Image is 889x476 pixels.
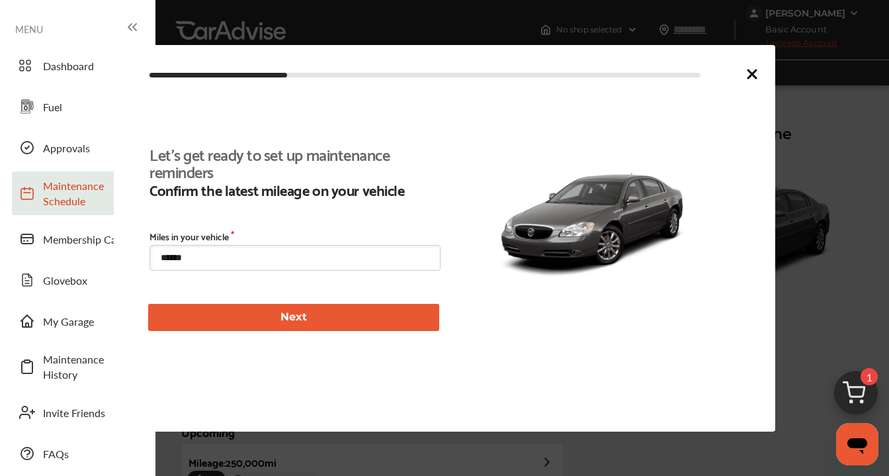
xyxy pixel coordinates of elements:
[12,222,142,256] a: Membership Card
[43,314,136,329] span: My Garage
[43,405,136,420] span: Invite Friends
[43,178,136,209] span: Maintenance Schedule
[12,395,142,430] a: Invite Friends
[43,232,136,247] span: Membership Card
[12,345,142,389] a: Maintenance History
[43,273,136,288] span: Glovebox
[149,181,432,198] b: Confirm the latest mileage on your vehicle
[43,99,136,115] span: Fuel
[12,304,142,338] a: My Garage
[488,141,696,297] img: 3671_st0640_046.jpg
[12,263,142,297] a: Glovebox
[148,304,439,331] button: Next
[43,58,136,73] span: Dashboard
[824,365,888,428] img: cart_icon.3d0951e8.svg
[12,436,142,471] a: FAQs
[861,368,878,385] span: 1
[12,48,142,83] a: Dashboard
[15,24,43,34] span: MENU
[149,231,441,242] label: Miles in your vehicle
[12,171,142,215] a: Maintenance Schedule
[43,446,136,461] span: FAQs
[43,140,136,156] span: Approvals
[12,89,142,124] a: Fuel
[836,423,878,465] iframe: Button to launch messaging window
[43,352,136,382] span: Maintenance History
[12,130,142,165] a: Approvals
[149,145,432,179] b: Let's get ready to set up maintenance reminders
